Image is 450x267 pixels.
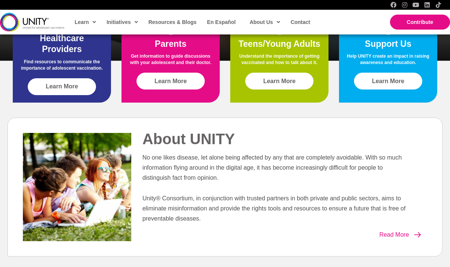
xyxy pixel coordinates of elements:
[424,2,430,8] a: LinkedIn
[20,33,103,55] h2: Healthcare Providers
[263,78,295,85] span: Learn More
[203,13,238,31] a: En Español
[372,78,404,85] span: Learn More
[20,59,103,75] p: Find resources to communicate the importance of adolescent vaccination.
[28,78,96,95] a: Learn More
[238,39,321,50] h2: Teens/Young Adults
[407,19,433,25] span: Contribute
[291,19,310,25] span: Contact
[129,39,212,50] h2: Parents
[238,53,321,70] p: Understand the importance of getting vaccinated and how to talk about it.
[145,13,199,31] a: Resources & Blogs
[413,2,419,8] a: YouTube
[370,226,431,244] a: Read More
[379,232,409,238] span: Read More
[250,16,280,28] span: About Us
[390,2,396,8] a: Facebook
[106,16,138,28] span: Initiatives
[148,19,196,25] span: Resources & Blogs
[142,193,412,224] p: Unity® Consortium, in conjunction with trusted partners in both private and public sectors, aims ...
[354,73,422,89] a: Learn More
[46,83,78,90] span: Learn More
[129,53,212,70] p: Get information to guide discussions with your adolescent and their doctor.
[136,73,205,89] a: Learn More
[435,2,441,8] a: TikTok
[346,53,430,70] p: Help UNITY create an impact in raising awareness and education.
[207,19,235,25] span: En Español
[346,39,430,50] h2: Support Us
[23,133,131,241] img: teenagers-resting-P8JCX4H
[154,78,187,85] span: Learn More
[246,13,283,31] a: About Us
[142,131,235,147] span: About UNITY
[402,2,408,8] a: Instagram
[75,16,96,28] span: Learn
[245,73,313,89] a: Learn More
[287,13,313,31] a: Contact
[390,15,450,30] a: Contribute
[142,152,412,183] p: No one likes disease, let alone being affected by any that are completely avoidable. With so much...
